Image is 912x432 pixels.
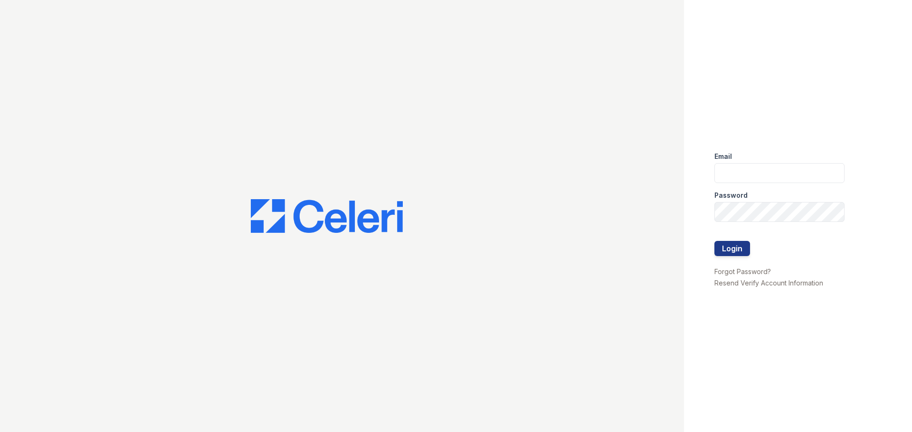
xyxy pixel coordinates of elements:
[714,279,823,287] a: Resend Verify Account Information
[714,241,750,256] button: Login
[714,152,732,161] label: Email
[714,191,748,200] label: Password
[714,267,771,276] a: Forgot Password?
[251,199,403,233] img: CE_Logo_Blue-a8612792a0a2168367f1c8372b55b34899dd931a85d93a1a3d3e32e68fde9ad4.png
